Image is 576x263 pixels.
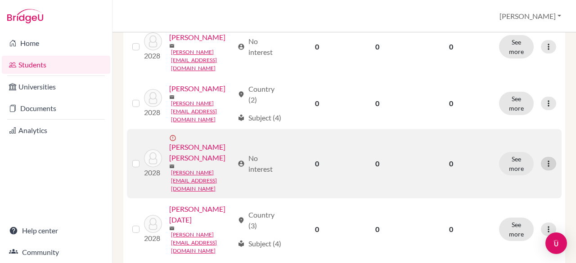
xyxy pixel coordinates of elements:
[288,16,346,78] td: 0
[171,99,233,124] a: [PERSON_NAME][EMAIL_ADDRESS][DOMAIN_NAME]
[171,48,233,72] a: [PERSON_NAME][EMAIL_ADDRESS][DOMAIN_NAME]
[238,36,282,58] div: No interest
[238,238,281,249] div: Subject (4)
[2,222,110,240] a: Help center
[144,32,162,50] img: Brady Cerdas , Catherine
[7,9,43,23] img: Bridge-U
[169,204,233,225] a: [PERSON_NAME][DATE]
[2,243,110,261] a: Community
[499,92,534,115] button: See more
[346,16,409,78] td: 0
[238,217,245,224] span: location_on
[545,232,567,254] div: Open Intercom Messenger
[499,218,534,241] button: See more
[414,41,488,52] p: 0
[499,35,534,58] button: See more
[144,149,162,167] img: Clower Savitsky, Elijah Mateo
[238,210,282,231] div: Country (3)
[144,215,162,233] img: Costanzo, Lucia Sol
[169,134,178,142] span: error_outline
[169,164,175,169] span: mail
[2,56,110,74] a: Students
[288,78,346,129] td: 0
[144,167,162,178] p: 2028
[414,224,488,235] p: 0
[238,153,282,174] div: No interest
[238,43,245,50] span: account_circle
[2,78,110,96] a: Universities
[238,84,282,105] div: Country (2)
[171,169,233,193] a: [PERSON_NAME][EMAIL_ADDRESS][DOMAIN_NAME]
[144,89,162,107] img: Callison, Eliana Michelle
[495,8,565,25] button: [PERSON_NAME]
[169,43,175,49] span: mail
[346,198,409,260] td: 0
[238,114,245,121] span: local_library
[499,152,534,175] button: See more
[169,142,233,163] a: [PERSON_NAME] [PERSON_NAME]
[169,226,175,231] span: mail
[169,83,225,94] a: [PERSON_NAME]
[346,129,409,198] td: 0
[238,91,245,98] span: location_on
[2,99,110,117] a: Documents
[238,240,245,247] span: local_library
[238,112,281,123] div: Subject (4)
[144,233,162,244] p: 2028
[144,50,162,61] p: 2028
[169,94,175,100] span: mail
[346,78,409,129] td: 0
[288,198,346,260] td: 0
[144,107,162,118] p: 2028
[238,160,245,167] span: account_circle
[171,231,233,255] a: [PERSON_NAME][EMAIL_ADDRESS][DOMAIN_NAME]
[2,121,110,139] a: Analytics
[414,158,488,169] p: 0
[288,129,346,198] td: 0
[2,34,110,52] a: Home
[414,98,488,109] p: 0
